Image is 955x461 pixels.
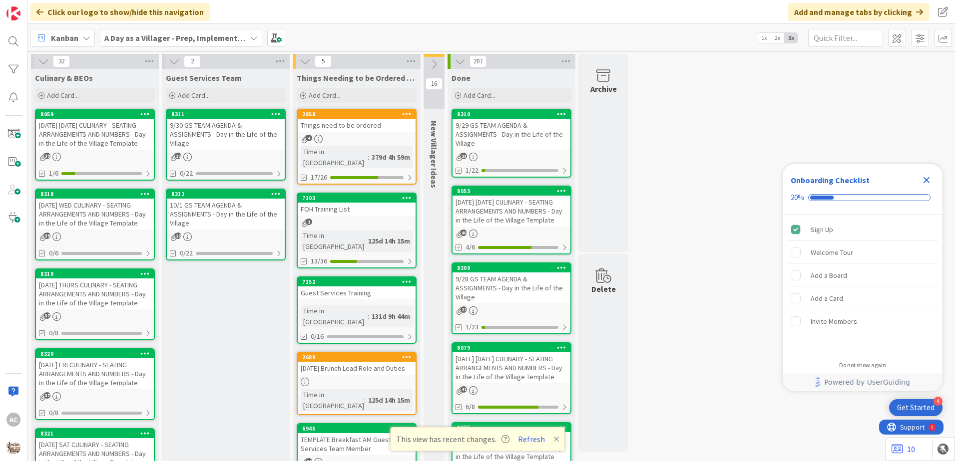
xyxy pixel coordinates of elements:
[811,224,833,235] div: Sign Up
[298,110,416,132] div: 2858Things need to be ordered
[40,191,154,198] div: 8318
[315,55,332,67] span: 5
[51,32,78,44] span: Kanban
[21,1,45,13] span: Support
[897,403,935,413] div: Get Started
[453,352,570,383] div: [DATE] [DATE] CULINARY - SEATING ARRANGEMENTS AND NUMBERS - Day in the Life of the Village Template
[311,331,324,342] span: 0/16
[167,190,285,199] div: 8312
[302,354,416,361] div: 2689
[369,152,413,163] div: 379d 4h 59m
[36,190,154,230] div: 8318[DATE] WED CULINARY - SEATING ARRANGEMENTS AND NUMBERS - Day in the Life of the Village Template
[368,152,369,163] span: :
[457,344,570,351] div: 8079
[461,306,467,313] span: 22
[306,135,312,141] span: 4
[47,91,79,100] span: Add Card...
[787,219,939,240] div: Sign Up is complete.
[35,73,93,83] span: Culinary & BEOs
[53,55,70,67] span: 32
[892,443,915,455] a: 10
[791,174,870,186] div: Onboarding Checklist
[591,283,616,295] div: Delete
[466,402,475,412] span: 6/8
[461,230,467,236] span: 40
[44,232,50,239] span: 39
[461,386,467,393] span: 41
[298,277,416,299] div: 7152Guest Services Training
[514,433,548,446] button: Refresh
[36,199,154,230] div: [DATE] WED CULINARY - SEATING ARRANGEMENTS AND NUMBERS - Day in the Life of the Village Template
[889,399,943,416] div: Open Get Started checklist, remaining modules: 4
[453,119,570,150] div: 9/29 GS TEAM AGENDA & ASSIGNMENTS - Day in the Life of the Village
[396,433,509,445] span: This view has recent changes.
[453,110,570,150] div: 83109/29 GS TEAM AGENDA & ASSIGNMENTS - Day in the Life of the Village
[839,361,886,369] div: Do not show again
[784,33,798,43] span: 3x
[787,241,939,263] div: Welcome Tour is incomplete.
[167,110,285,119] div: 8311
[457,188,570,195] div: 8053
[298,424,416,433] div: 6945
[466,165,478,176] span: 1/22
[457,111,570,118] div: 8310
[464,91,495,100] span: Add Card...
[787,310,939,332] div: Invite Members is incomplete.
[934,397,943,406] div: 4
[590,83,617,95] div: Archive
[298,277,416,286] div: 7152
[40,270,154,277] div: 8319
[309,91,341,100] span: Add Card...
[461,153,467,159] span: 23
[167,110,285,150] div: 83119/30 GS TEAM AGENDA & ASSIGNMENTS - Day in the Life of the Village
[36,110,154,119] div: 8059
[301,305,368,327] div: Time in [GEOGRAPHIC_DATA]
[301,389,364,411] div: Time in [GEOGRAPHIC_DATA]
[364,395,366,406] span: :
[783,164,943,391] div: Checklist Container
[453,110,570,119] div: 8310
[36,429,154,438] div: 8321
[297,73,417,83] span: Things Needing to be Ordered - PUT IN CARD, Don't make new card
[457,424,570,431] div: 8075
[453,187,570,227] div: 8053[DATE] [DATE] CULINARY - SEATING ARRANGEMENTS AND NUMBERS - Day in the Life of the Village Te...
[298,194,416,216] div: 7103FOH Training List
[453,343,570,352] div: 8079
[368,311,369,322] span: :
[783,373,943,391] div: Footer
[36,190,154,199] div: 8318
[791,193,935,202] div: Checklist progress: 20%
[40,430,154,437] div: 8321
[811,292,843,304] div: Add a Card
[40,111,154,118] div: 8059
[787,287,939,309] div: Add a Card is incomplete.
[171,191,285,198] div: 8312
[919,172,935,188] div: Close Checklist
[302,278,416,285] div: 7152
[788,3,929,21] div: Add and manage tabs by clicking
[6,6,20,20] img: Visit kanbanzone.com
[757,33,771,43] span: 1x
[178,91,210,100] span: Add Card...
[311,256,327,266] span: 13/36
[453,196,570,227] div: [DATE] [DATE] CULINARY - SEATING ARRANGEMENTS AND NUMBERS - Day in the Life of the Village Template
[298,203,416,216] div: FOH Training List
[180,168,193,179] span: 0/22
[30,3,210,21] div: Click our logo to show/hide this navigation
[166,73,242,83] span: Guest Services Team
[302,195,416,202] div: 7103
[811,269,847,281] div: Add a Board
[40,350,154,357] div: 8320
[366,235,413,246] div: 125d 14h 15m
[466,322,478,332] span: 1/23
[167,199,285,230] div: 10/1 GS TEAM AGENDA & ASSIGNMENTS - Day in the Life of the Village
[6,441,20,455] img: avatar
[36,349,154,358] div: 8320
[369,311,413,322] div: 131d 9h 44m
[364,235,366,246] span: :
[44,312,50,319] span: 37
[298,362,416,375] div: [DATE] Brunch Lead Role and Duties
[811,246,853,258] div: Welcome Tour
[453,423,570,432] div: 8075
[457,264,570,271] div: 8309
